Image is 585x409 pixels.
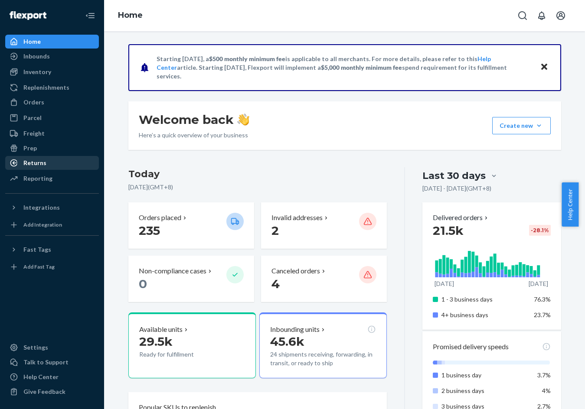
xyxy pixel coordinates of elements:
span: 76.3% [534,295,551,303]
div: Add Fast Tag [23,263,55,270]
span: 4% [542,387,551,394]
h1: Welcome back [139,112,249,127]
p: 1 - 3 business days [441,295,527,304]
div: Replenishments [23,83,69,92]
span: 2 [271,223,279,238]
div: Orders [23,98,44,107]
span: 3.7% [537,371,551,379]
div: Inbounds [23,52,50,61]
div: Talk to Support [23,358,69,367]
a: Freight [5,127,99,140]
button: Close Navigation [82,7,99,24]
div: Freight [23,129,45,138]
p: 4+ business days [441,311,527,319]
button: Open Search Box [514,7,531,24]
div: Settings [23,343,48,352]
div: Home [23,37,41,46]
a: Prep [5,141,99,155]
div: Fast Tags [23,245,51,254]
p: Inbounding units [270,325,320,334]
a: Orders [5,95,99,109]
p: Canceled orders [271,266,320,276]
p: [DATE] ( GMT+8 ) [128,183,387,192]
button: Available units29.5kReady for fulfillment [128,312,256,378]
button: Delivered orders [433,213,490,223]
img: hand-wave emoji [237,114,249,126]
button: Canceled orders 4 [261,256,387,302]
span: $500 monthly minimum fee [209,55,285,62]
button: Integrations [5,201,99,214]
span: 4 [271,276,280,291]
button: Inbounding units45.6k24 shipments receiving, forwarding, in transit, or ready to ship [259,312,387,378]
button: Close [539,61,550,74]
a: Parcel [5,111,99,125]
a: Add Integration [5,218,99,232]
ol: breadcrumbs [111,3,150,28]
button: Non-compliance cases 0 [128,256,254,302]
img: Flexport logo [10,11,46,20]
p: Invalid addresses [271,213,323,223]
div: Inventory [23,68,51,76]
p: Starting [DATE], a is applicable to all merchants. For more details, please refer to this article... [157,55,532,81]
p: 24 shipments receiving, forwarding, in transit, or ready to ship [270,350,376,367]
div: Give Feedback [23,387,65,396]
h3: Today [128,167,387,181]
div: Add Integration [23,221,62,228]
p: [DATE] [529,279,548,288]
button: Invalid addresses 2 [261,202,387,249]
span: 0 [139,276,147,291]
a: Settings [5,341,99,354]
a: Inbounds [5,49,99,63]
p: Non-compliance cases [139,266,206,276]
span: 23.7% [534,311,551,318]
div: Integrations [23,203,60,212]
span: 21.5k [433,223,464,238]
p: Ready for fulfillment [139,350,219,359]
a: Replenishments [5,81,99,94]
div: Help Center [23,373,59,381]
div: Reporting [23,174,52,183]
span: $5,000 monthly minimum fee [321,64,402,71]
a: Inventory [5,65,99,79]
a: Talk to Support [5,355,99,369]
p: Here’s a quick overview of your business [139,131,249,140]
a: Help Center [5,370,99,384]
p: 1 business day [441,371,527,380]
button: Give Feedback [5,385,99,399]
button: Orders placed 235 [128,202,254,249]
button: Open notifications [533,7,550,24]
a: Returns [5,156,99,170]
p: 2 business days [441,386,527,395]
button: Create new [492,117,551,134]
p: [DATE] - [DATE] ( GMT+8 ) [422,184,491,193]
button: Help Center [562,182,578,227]
a: Home [118,10,143,20]
div: Returns [23,159,46,167]
p: [DATE] [435,279,454,288]
span: 29.5k [139,334,173,349]
span: 45.6k [270,334,304,349]
p: Promised delivery speeds [433,342,509,352]
div: Parcel [23,114,42,122]
a: Reporting [5,172,99,185]
div: -28.1 % [529,225,551,236]
div: Last 30 days [422,169,486,182]
a: Home [5,35,99,49]
a: Add Fast Tag [5,260,99,274]
p: Orders placed [139,213,181,223]
p: Available units [139,325,183,334]
span: 235 [139,223,160,238]
div: Prep [23,144,37,153]
button: Open account menu [552,7,569,24]
button: Fast Tags [5,243,99,256]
